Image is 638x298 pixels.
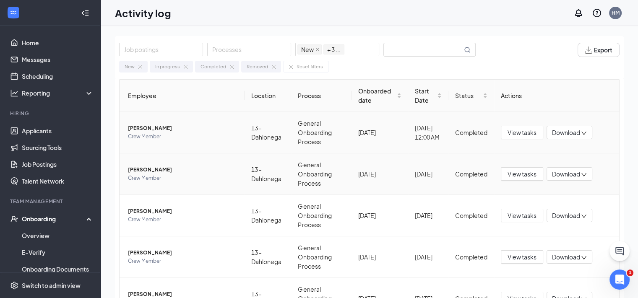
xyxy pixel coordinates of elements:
[245,236,292,278] td: 13 - Dahlonega
[291,112,352,153] td: General Onboarding Process
[552,128,580,137] span: Download
[128,124,238,132] span: [PERSON_NAME]
[22,227,94,244] a: Overview
[415,86,435,105] span: Start Date
[494,80,619,112] th: Actions
[247,63,268,70] div: Removed
[501,126,543,139] button: View tasks
[448,80,494,112] th: Status
[10,215,18,223] svg: UserCheck
[22,261,94,277] a: Onboarding Documents
[501,209,543,222] button: View tasks
[22,156,94,173] a: Job Postings
[612,9,620,16] div: HM
[115,6,171,20] h1: Activity log
[508,128,536,137] span: View tasks
[508,252,536,262] span: View tasks
[501,250,543,264] button: View tasks
[245,80,292,112] th: Location
[128,132,238,141] span: Crew Member
[120,80,245,112] th: Employee
[128,207,238,215] span: [PERSON_NAME]
[128,215,238,224] span: Crew Member
[609,241,630,261] button: ChatActive
[581,213,587,219] span: down
[615,246,625,256] svg: ChatActive
[552,170,580,179] span: Download
[22,122,94,139] a: Applicants
[358,169,401,179] div: [DATE]
[573,8,583,18] svg: Notifications
[415,169,442,179] div: [DATE]
[627,269,633,276] span: 1
[578,43,620,57] button: Export
[455,211,487,220] div: Completed
[22,34,94,51] a: Home
[508,211,536,220] span: View tasks
[128,174,238,182] span: Crew Member
[291,236,352,278] td: General Onboarding Process
[297,63,323,70] div: Reset filters
[10,89,18,97] svg: Analysis
[358,211,401,220] div: [DATE]
[128,166,238,174] span: [PERSON_NAME]
[508,169,536,179] span: View tasks
[415,123,442,142] div: [DATE] 12:00 AM
[315,47,320,52] span: close
[455,91,481,100] span: Status
[358,86,395,105] span: Onboarded date
[455,128,487,137] div: Completed
[22,89,94,97] div: Reporting
[552,253,580,262] span: Download
[594,47,612,53] span: Export
[10,198,92,205] div: Team Management
[81,9,89,17] svg: Collapse
[22,281,81,290] div: Switch to admin view
[201,63,226,70] div: Completed
[455,252,487,262] div: Completed
[125,63,135,70] div: New
[609,269,630,290] iframe: Intercom live chat
[552,211,580,220] span: Download
[592,8,602,18] svg: QuestionInfo
[22,244,94,261] a: E-Verify
[128,257,238,265] span: Crew Member
[358,252,401,262] div: [DATE]
[291,195,352,236] td: General Onboarding Process
[22,215,86,223] div: Onboarding
[245,153,292,195] td: 13 - Dahlonega
[291,80,352,112] th: Process
[501,167,543,181] button: View tasks
[581,172,587,178] span: down
[22,173,94,189] a: Talent Network
[358,128,401,137] div: [DATE]
[297,44,322,54] span: New
[291,153,352,195] td: General Onboarding Process
[415,211,442,220] div: [DATE]
[22,139,94,156] a: Sourcing Tools
[128,249,238,257] span: [PERSON_NAME]
[301,45,314,54] span: New
[352,80,408,112] th: Onboarded date
[245,112,292,153] td: 13 - Dahlonega
[581,130,587,136] span: down
[464,47,471,53] svg: MagnifyingGlass
[455,169,487,179] div: Completed
[408,80,448,112] th: Start Date
[327,45,341,54] span: + 3 ...
[581,255,587,261] span: down
[155,63,180,70] div: In progress
[10,281,18,290] svg: Settings
[323,44,344,54] span: + 3 ...
[245,195,292,236] td: 13 - Dahlonega
[10,110,92,117] div: Hiring
[22,51,94,68] a: Messages
[415,252,442,262] div: [DATE]
[9,8,18,17] svg: WorkstreamLogo
[22,68,94,85] a: Scheduling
